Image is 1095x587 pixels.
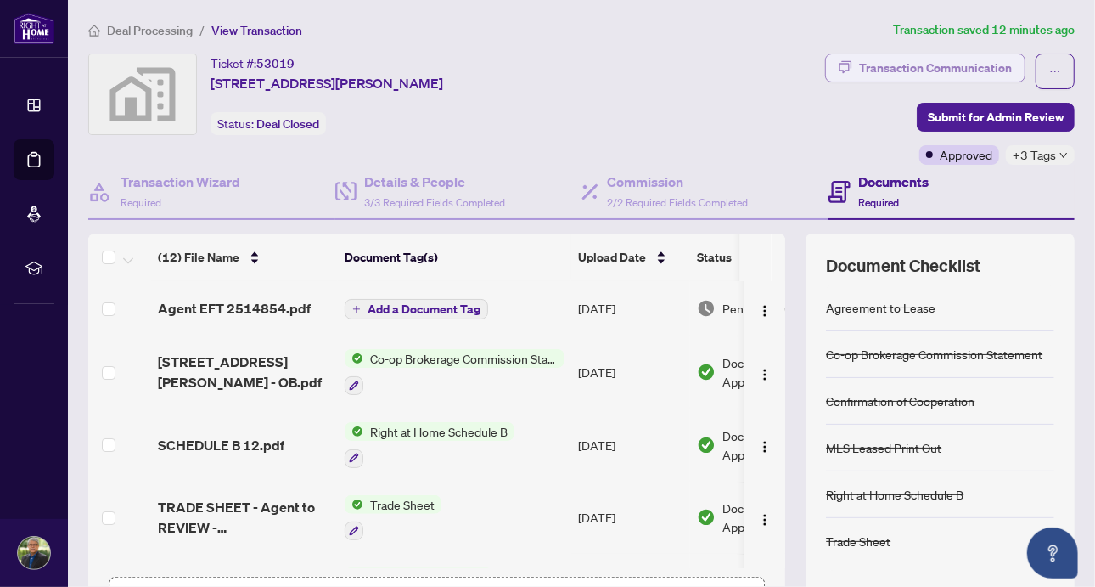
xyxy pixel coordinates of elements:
article: Transaction saved 12 minutes ago [893,20,1075,40]
td: [DATE] [571,281,690,336]
li: / [199,20,205,40]
button: Status IconRight at Home Schedule B [345,422,514,468]
img: Document Status [697,508,716,527]
button: Status IconCo-op Brokerage Commission Statement [345,349,564,395]
button: Add a Document Tag [345,298,488,320]
span: [STREET_ADDRESS][PERSON_NAME] [211,73,443,93]
span: down [1059,151,1068,160]
h4: Details & People [365,172,506,192]
span: [STREET_ADDRESS][PERSON_NAME] - OB.pdf [158,352,331,392]
span: TRADE SHEET - Agent to REVIEW - [STREET_ADDRESS][PERSON_NAME]pdf [158,497,331,538]
img: Status Icon [345,495,363,514]
img: Status Icon [345,567,363,586]
h4: Commission [607,172,748,192]
span: Document Approved [722,499,828,536]
span: Document Approved [722,426,828,464]
span: Pending Review [722,299,807,318]
button: Status IconTrade Sheet [345,495,441,541]
span: Deal Closed [256,116,319,132]
span: Document Approved [722,353,828,391]
span: SCHEDULE B 12.pdf [158,435,284,455]
button: Add a Document Tag [345,299,488,319]
span: Required [121,196,161,209]
span: home [88,25,100,37]
img: Logo [758,513,772,527]
td: [DATE] [571,336,690,409]
img: Logo [758,368,772,381]
img: Status Icon [345,422,363,441]
img: Document Status [697,436,716,454]
div: Right at Home Schedule B [826,485,963,504]
span: Upload Date [578,248,646,267]
button: Submit for Admin Review [917,103,1075,132]
span: Required [859,196,900,209]
td: [DATE] [571,482,690,555]
span: Add a Document Tag [368,303,480,315]
span: Right at Home Schedule B [363,422,514,441]
span: plus [352,305,361,313]
h4: Transaction Wizard [121,172,240,192]
span: Co-op Brokerage Commission Statement [363,349,564,368]
th: Document Tag(s) [338,234,571,281]
span: Submit for Admin Review [928,104,1064,131]
span: Agent EFT 2514854.pdf [158,298,311,319]
h4: Documents [859,172,929,192]
img: Document Status [697,363,716,381]
span: View Transaction [211,23,302,38]
span: Back to Vendor Letter [363,567,492,586]
div: Trade Sheet [826,532,890,550]
div: MLS Leased Print Out [826,438,941,457]
img: logo [14,13,54,44]
span: 53019 [256,56,295,71]
img: Logo [758,440,772,454]
span: Document Checklist [826,254,980,278]
th: (12) File Name [151,234,338,281]
div: Ticket #: [211,54,295,73]
button: Open asap [1027,528,1078,579]
td: [DATE] [571,409,690,482]
div: Co-op Brokerage Commission Statement [826,345,1042,364]
button: Logo [751,432,778,459]
img: Document Status [697,299,716,318]
div: Agreement to Lease [826,298,935,317]
div: Status: [211,112,326,135]
button: Transaction Communication [825,54,1025,82]
th: Upload Date [571,234,690,281]
span: Deal Processing [107,23,193,38]
span: +3 Tags [1013,145,1056,165]
button: Logo [751,358,778,386]
span: Trade Sheet [363,495,441,514]
img: Profile Icon [18,537,50,569]
span: ellipsis [1049,65,1061,77]
span: 3/3 Required Fields Completed [365,196,506,209]
button: Logo [751,295,778,322]
img: Logo [758,304,772,318]
th: Status [690,234,834,281]
span: Status [697,248,732,267]
span: (12) File Name [158,248,239,267]
button: Logo [751,504,778,531]
span: Approved [940,145,992,164]
div: Transaction Communication [859,54,1012,82]
span: 2/2 Required Fields Completed [607,196,748,209]
img: Status Icon [345,349,363,368]
img: svg%3e [89,54,196,134]
div: Confirmation of Cooperation [826,392,974,410]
